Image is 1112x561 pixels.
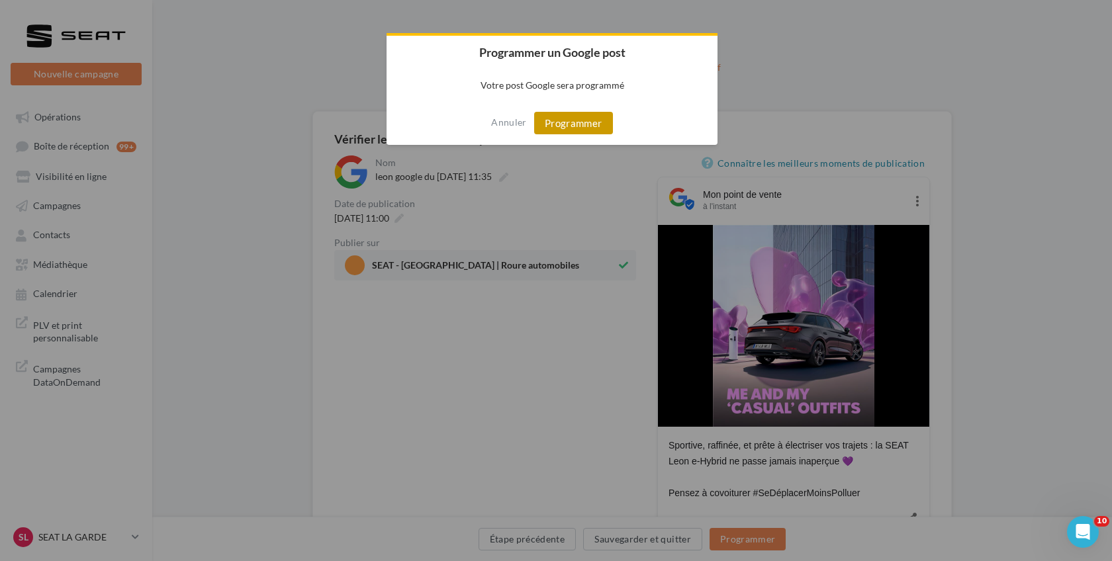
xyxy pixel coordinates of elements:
p: Votre post Google sera programmé [387,69,718,101]
iframe: Intercom live chat [1067,516,1099,548]
button: Annuler [491,112,526,133]
button: Programmer [534,112,613,134]
span: 10 [1094,516,1109,527]
h2: Programmer un Google post [387,36,718,69]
